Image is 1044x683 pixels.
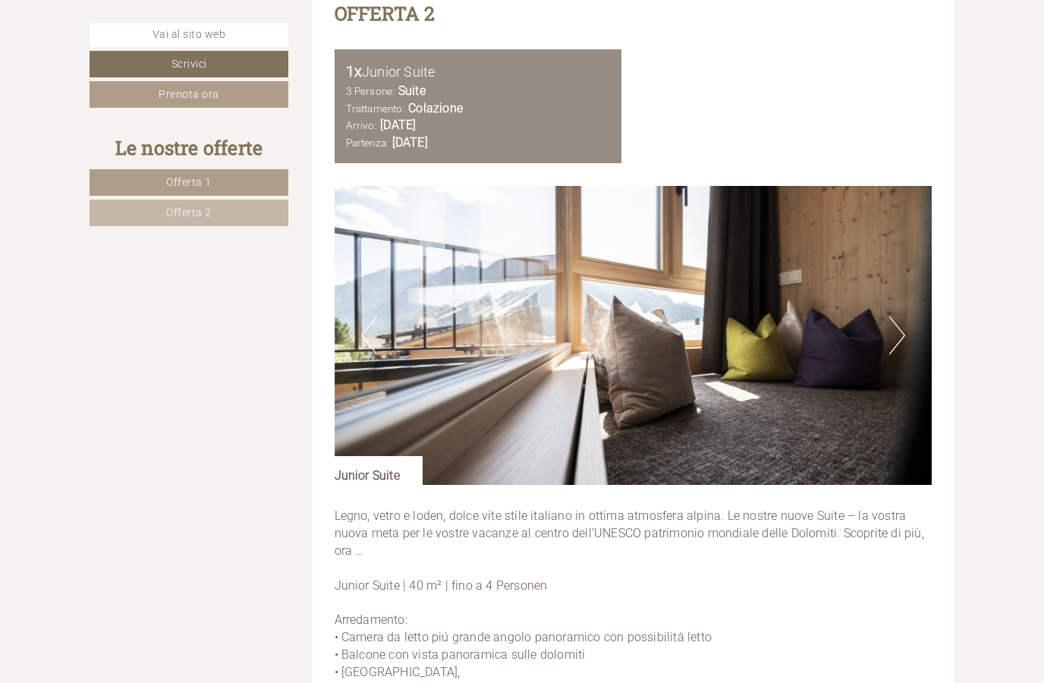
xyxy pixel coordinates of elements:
[527,400,599,426] button: Invia
[361,316,377,354] button: Previous
[346,85,395,97] small: 3 Persone:
[380,118,416,132] b: [DATE]
[24,45,234,57] div: Hotel Simpaty
[90,134,288,162] div: Le nostre offerte
[267,12,331,38] div: sabato
[335,186,932,485] img: image
[346,102,405,115] small: Trattamento:
[346,62,362,80] b: 1x
[24,74,234,85] small: 20:54
[392,135,428,150] b: [DATE]
[408,101,463,115] b: Colazione
[346,137,389,149] small: Partenza:
[335,456,423,485] div: Junior Suite
[398,83,426,98] b: Suite
[90,23,288,47] a: Vai al sito web
[12,42,242,88] div: Buon giorno, come possiamo aiutarla?
[90,51,288,77] a: Scrivici
[166,176,212,188] span: Offerta 1
[90,81,288,108] a: Prenota ora
[346,119,377,131] small: Arrivo:
[346,61,611,83] div: Junior Suite
[889,316,905,354] button: Next
[166,206,212,219] span: Offerta 2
